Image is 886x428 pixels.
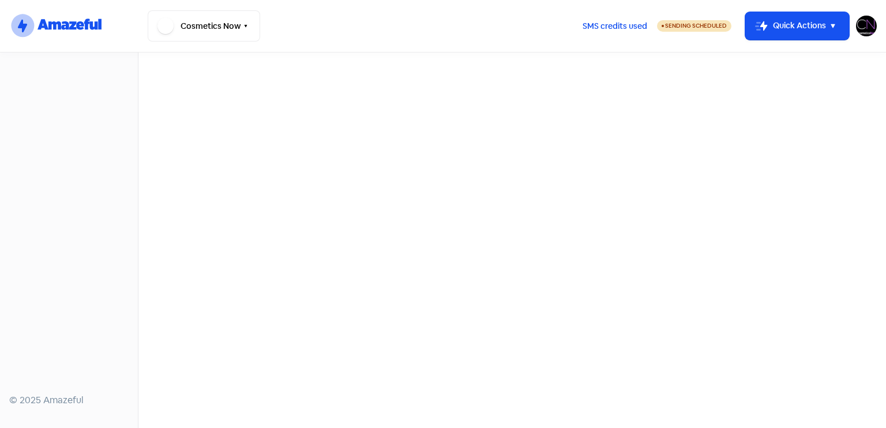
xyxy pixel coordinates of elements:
img: User [856,16,877,36]
div: © 2025 Amazeful [9,393,129,407]
button: Cosmetics Now [148,10,260,42]
button: Quick Actions [745,12,849,40]
span: Sending Scheduled [665,22,727,29]
a: SMS credits used [573,19,657,31]
span: SMS credits used [583,20,647,32]
a: Sending Scheduled [657,19,731,33]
